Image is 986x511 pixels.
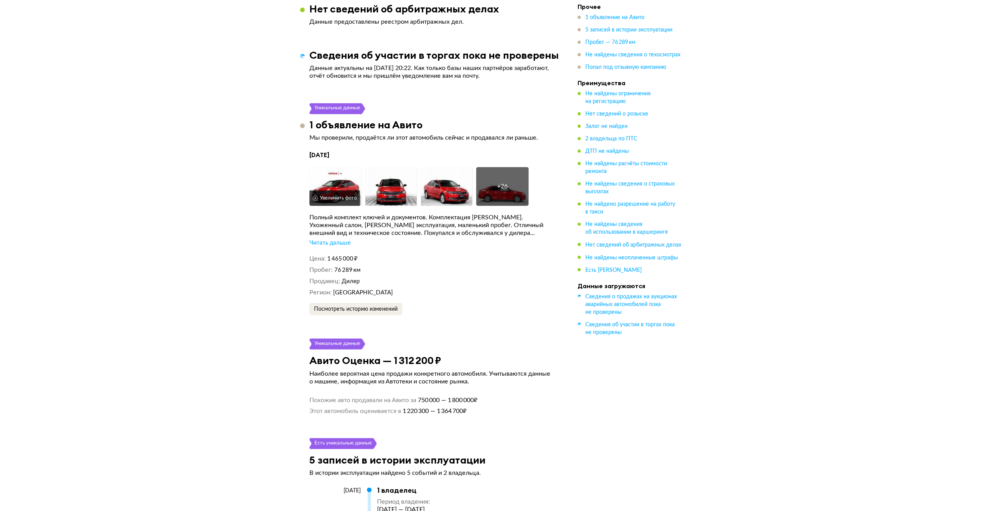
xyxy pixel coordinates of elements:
span: ДТП не найдены [585,149,629,154]
img: Car Photo [365,167,417,206]
div: Уникальные данные [314,338,361,349]
span: Не найдены расчёты стоимости ремонта [585,161,667,175]
div: + 26 [497,182,508,190]
h4: Прочее [578,3,686,11]
dt: Продавец [309,277,340,285]
dt: Регион [309,288,332,296]
button: Увеличить фото [309,190,360,206]
span: Есть [PERSON_NAME] [585,267,642,273]
span: 1 465 000 ₽ [327,255,358,261]
button: Посмотреть историю изменений [309,303,402,315]
span: [GEOGRAPHIC_DATA] [333,289,393,295]
p: Данные актуальны на [DATE] 20:22. Как только базы наших партнёров заработают, отчёт обновится и м... [309,64,554,80]
span: Сведения о продажах на аукционах аварийных автомобилей пока не проверены [585,294,677,315]
p: Данные предоставлены реестром арбитражных дел. [309,18,554,26]
span: Сведения об участии в торгах пока не проверены [585,322,675,335]
span: Нет сведений об арбитражных делах [585,242,681,248]
span: Дилер [342,278,360,284]
h3: 1 объявление на Авито [309,119,422,131]
p: Мы проверили, продаётся ли этот автомобиль сейчас и продавался ли раньше. [309,134,554,142]
h4: [DATE] [309,151,554,159]
h3: 5 записей в истории эксплуатации [309,453,485,465]
span: Не найдены неоплаченные штрафы [585,255,678,260]
span: Этот автомобиль оценивается в [309,407,401,415]
div: Полный комплект ключей и документов. Комплектация [PERSON_NAME]. Ухоженный салон, [PERSON_NAME] э... [309,213,554,237]
div: 1 владелец [377,486,441,494]
span: 5 записей в истории эксплуатации [585,28,672,33]
h3: Авито Оценка — 1 312 200 ₽ [309,354,441,366]
span: Залог не найден [585,124,628,129]
span: 2 владельца по ПТС [585,136,637,142]
span: 1 220 300 — 1 364 700 ₽ [401,407,466,415]
div: Читать дальше [309,239,351,247]
span: Не найдены сведения о техосмотрах [585,52,681,58]
span: 76 289 км [334,267,361,273]
span: Попал под отзывную кампанию [585,65,666,70]
img: Car Photo [309,167,362,206]
h4: Преимущества [578,79,686,87]
span: 1 объявление на Авито [585,15,644,21]
span: Не найдено разрешение на работу в такси [585,202,675,215]
span: Похожие авто продавали на Авито за [309,396,416,404]
span: 750 000 — 1 800 000 ₽ [416,396,477,404]
div: Есть уникальные данные [314,438,372,449]
div: [DATE] [309,487,361,494]
dt: Цена [309,254,326,262]
span: Не найдены ограничения на регистрацию [585,91,651,105]
div: Период владения : [377,497,441,505]
h4: Данные загружаются [578,282,686,289]
p: Наиболее вероятная цена продажи конкретного автомобиля. Учитываются данные о машине, информация и... [309,369,554,385]
span: Нет сведений о розыске [585,112,648,117]
h3: Сведения об участии в торгах пока не проверены [309,49,559,61]
span: Не найдены сведения о страховых выплатах [585,182,675,195]
span: Посмотреть историю изменений [314,306,398,311]
div: Уникальные данные [314,103,361,114]
img: Car Photo [421,167,473,206]
h3: Нет сведений об арбитражных делах [309,3,499,15]
p: В истории эксплуатации найдено 5 событий и 2 владельца. [309,469,554,476]
span: Не найдены сведения об использовании в каршеринге [585,222,668,235]
dt: Пробег [309,266,333,274]
span: Пробег — 76 289 км [585,40,635,45]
